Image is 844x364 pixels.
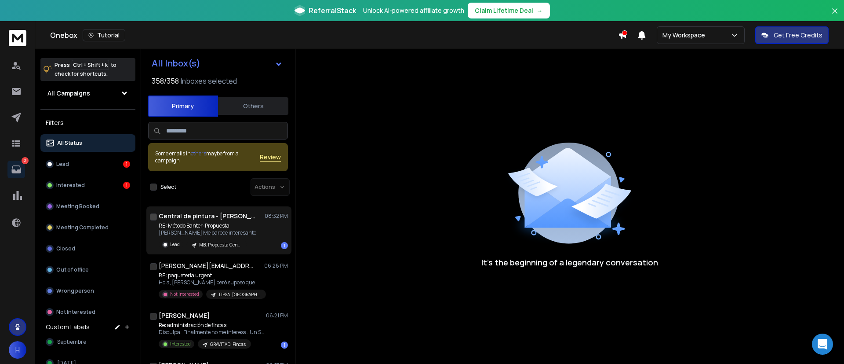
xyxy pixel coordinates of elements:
[159,261,255,270] h1: [PERSON_NAME][EMAIL_ADDRESS][DOMAIN_NAME]
[123,182,130,189] div: 1
[281,342,288,349] div: 1
[159,212,255,221] h1: Central de pintura - [PERSON_NAME]
[40,176,135,194] button: Interested1
[537,6,543,15] span: →
[159,229,256,236] p: [PERSON_NAME] Me parece interesante
[56,309,95,316] p: Not Interested
[148,96,218,117] button: Primary
[281,242,288,249] div: 1
[210,341,246,348] p: GRAVITAD. Fincas
[265,213,288,220] p: 08:32 PM
[56,224,109,231] p: Meeting Completed
[264,262,288,269] p: 06:28 PM
[152,59,200,68] h1: All Inbox(s)
[266,312,288,319] p: 06:21 PM
[191,150,206,157] span: others
[56,182,85,189] p: Interested
[170,341,191,347] p: Interested
[83,29,125,41] button: Tutorial
[40,219,135,236] button: Meeting Completed
[9,341,26,359] button: H
[40,303,135,321] button: Not Interested
[155,150,260,164] div: Some emails in maybe from a campaign
[40,261,135,279] button: Out of office
[40,117,135,129] h3: Filters
[812,334,833,355] div: Open Intercom Messenger
[755,26,829,44] button: Get Free Credits
[40,155,135,173] button: Lead1
[481,256,658,268] p: It’s the beginning of a legendary conversation
[662,31,709,40] p: My Workspace
[829,5,840,26] button: Close banner
[260,153,281,162] button: Review
[159,329,264,336] p: Disculpa. Finalmente no me interesa. Un Saludo >
[309,5,356,16] span: ReferralStack
[159,322,264,329] p: Re: administración de fincas
[218,96,288,116] button: Others
[123,161,130,168] div: 1
[170,291,199,298] p: Not Interested
[57,338,86,346] span: Septiembre
[7,161,25,178] a: 2
[57,140,82,147] p: All Status
[199,242,241,248] p: MB. Propuesta Central de Pintura
[40,282,135,300] button: Wrong person
[468,3,550,18] button: Claim Lifetime Deal→
[40,333,135,351] button: Septiembre
[152,76,179,86] span: 358 / 358
[774,31,822,40] p: Get Free Credits
[170,241,180,248] p: Lead
[55,61,116,78] p: Press to check for shortcuts.
[363,6,464,15] p: Unlock AI-powered affiliate growth
[159,311,210,320] h1: [PERSON_NAME]
[56,245,75,252] p: Closed
[56,203,99,210] p: Meeting Booked
[40,240,135,257] button: Closed
[72,60,109,70] span: Ctrl + Shift + k
[159,272,264,279] p: RE: paqueteria urgent
[145,55,290,72] button: All Inbox(s)
[50,29,618,41] div: Onebox
[40,134,135,152] button: All Status
[160,184,176,191] label: Select
[46,323,90,331] h3: Custom Labels
[47,89,90,98] h1: All Campaigns
[159,279,264,286] p: Hola, [PERSON_NAME] però suposo que
[56,266,89,273] p: Out of office
[22,157,29,164] p: 2
[218,291,261,298] p: TIPSA. [GEOGRAPHIC_DATA]
[159,222,256,229] p: RE: Método Banter: Propuesta
[40,85,135,102] button: All Campaigns
[56,161,69,168] p: Lead
[181,76,237,86] h3: Inboxes selected
[40,198,135,215] button: Meeting Booked
[56,287,94,294] p: Wrong person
